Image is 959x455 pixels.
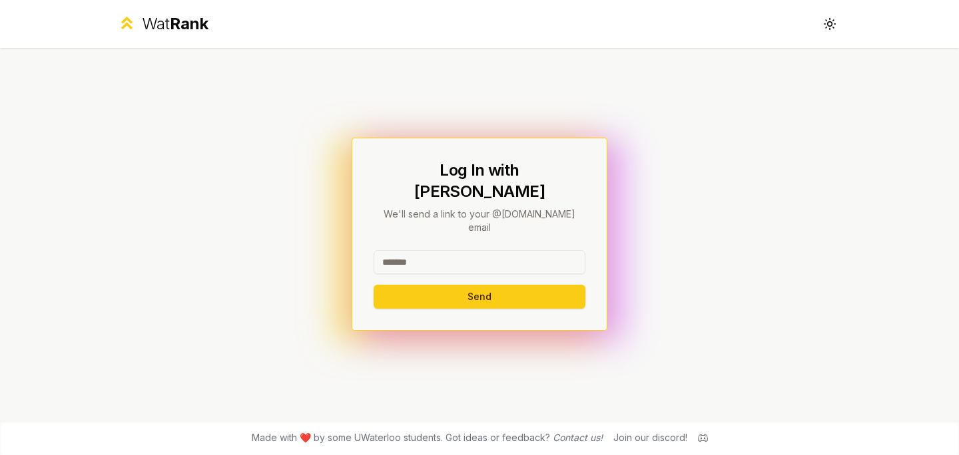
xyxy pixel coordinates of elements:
[374,160,585,202] h1: Log In with [PERSON_NAME]
[142,13,208,35] div: Wat
[117,13,208,35] a: WatRank
[374,208,585,234] p: We'll send a link to your @[DOMAIN_NAME] email
[170,14,208,33] span: Rank
[553,432,603,443] a: Contact us!
[374,285,585,309] button: Send
[252,431,603,444] span: Made with ❤️ by some UWaterloo students. Got ideas or feedback?
[613,431,687,444] div: Join our discord!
